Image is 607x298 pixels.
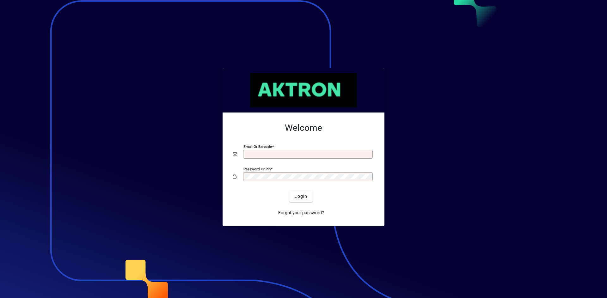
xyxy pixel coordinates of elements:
mat-label: Email or Barcode [243,144,272,149]
mat-label: Password or Pin [243,167,271,171]
h2: Welcome [233,123,374,133]
button: Login [289,191,312,202]
span: Login [294,193,307,200]
a: Forgot your password? [276,207,327,218]
span: Forgot your password? [278,210,324,216]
